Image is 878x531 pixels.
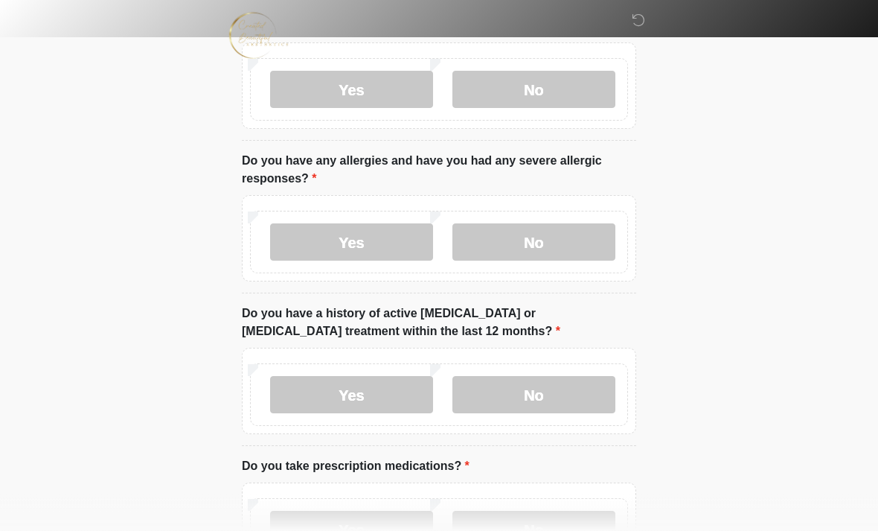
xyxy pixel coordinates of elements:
[452,224,615,261] label: No
[452,71,615,109] label: No
[270,224,433,261] label: Yes
[242,153,636,188] label: Do you have any allergies and have you had any severe allergic responses?
[227,11,289,60] img: Created Beautiful Aesthetics Logo
[452,377,615,414] label: No
[242,458,470,476] label: Do you take prescription medications?
[270,377,433,414] label: Yes
[270,71,433,109] label: Yes
[242,305,636,341] label: Do you have a history of active [MEDICAL_DATA] or [MEDICAL_DATA] treatment within the last 12 mon...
